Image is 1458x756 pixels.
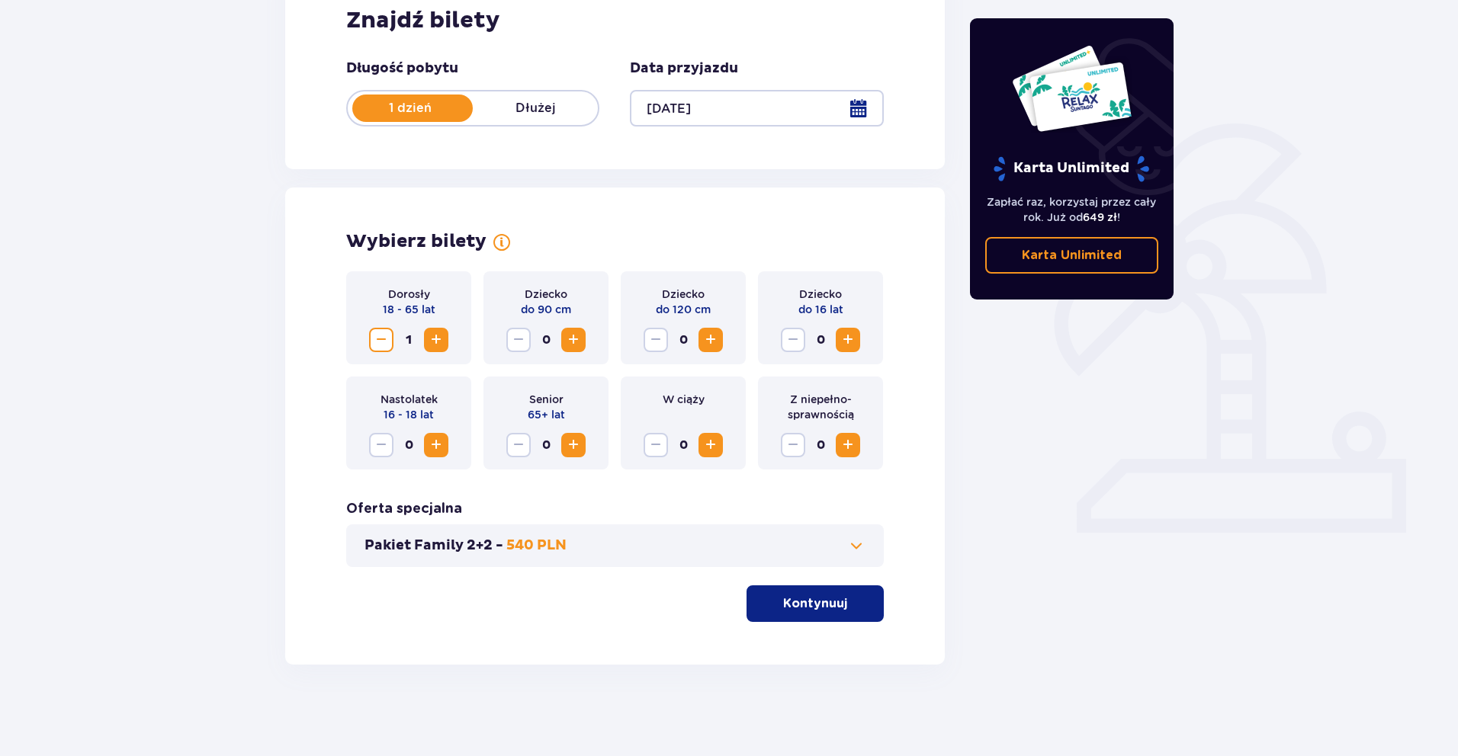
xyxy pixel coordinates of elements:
h2: Wybierz bilety [346,230,487,253]
p: 65+ lat [528,407,565,422]
p: Nastolatek [381,392,438,407]
p: 16 - 18 lat [384,407,434,422]
p: Długość pobytu [346,59,458,78]
button: Zmniejsz [369,328,393,352]
button: Zwiększ [836,328,860,352]
p: do 16 lat [798,302,843,317]
button: Zwiększ [424,433,448,457]
button: Zwiększ [561,433,586,457]
p: do 120 cm [656,302,711,317]
button: Zwiększ [561,328,586,352]
span: 0 [808,433,833,457]
h2: Znajdź bilety [346,6,884,35]
p: 1 dzień [348,100,473,117]
p: Dziecko [525,287,567,302]
button: Zwiększ [836,433,860,457]
span: 0 [397,433,421,457]
button: Zmniejsz [644,433,668,457]
span: 0 [671,433,695,457]
p: Senior [529,392,564,407]
p: do 90 cm [521,302,571,317]
p: Karta Unlimited [992,155,1151,182]
button: Zmniejsz [506,433,531,457]
p: 18 - 65 lat [383,302,435,317]
p: W ciąży [663,392,705,407]
p: Dłużej [473,100,598,117]
p: Karta Unlimited [1022,247,1122,264]
span: 649 zł [1083,211,1117,223]
button: Zmniejsz [644,328,668,352]
span: 0 [534,433,558,457]
p: Dziecko [799,287,842,302]
a: Karta Unlimited [985,237,1159,274]
p: Zapłać raz, korzystaj przez cały rok. Już od ! [985,194,1159,225]
p: Z niepełno­sprawnością [770,392,871,422]
p: Dziecko [662,287,705,302]
button: Zwiększ [424,328,448,352]
p: 540 PLN [506,537,567,555]
span: 0 [671,328,695,352]
p: Pakiet Family 2+2 - [364,537,503,555]
button: Zmniejsz [506,328,531,352]
p: Dorosły [388,287,430,302]
span: 1 [397,328,421,352]
p: Data przyjazdu [630,59,738,78]
button: Zwiększ [698,328,723,352]
button: Zmniejsz [781,328,805,352]
button: Zwiększ [698,433,723,457]
button: Zmniejsz [369,433,393,457]
button: Zmniejsz [781,433,805,457]
img: Dwie karty całoroczne do Suntago z napisem 'UNLIMITED RELAX', na białym tle z tropikalnymi liśćmi... [1011,44,1132,133]
button: Kontynuuj [747,585,884,622]
p: Kontynuuj [783,595,847,612]
span: 0 [808,328,833,352]
h3: Oferta specjalna [346,500,462,518]
span: 0 [534,328,558,352]
button: Pakiet Family 2+2 -540 PLN [364,537,865,555]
